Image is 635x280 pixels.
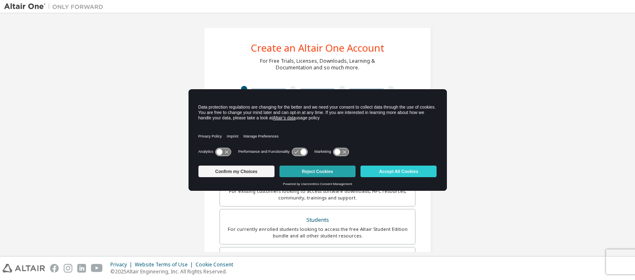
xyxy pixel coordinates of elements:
[251,43,384,53] div: Create an Altair One Account
[64,264,72,273] img: instagram.svg
[110,268,238,275] p: © 2025 Altair Engineering, Inc. All Rights Reserved.
[77,264,86,273] img: linkedin.svg
[50,264,59,273] img: facebook.svg
[4,2,107,11] img: Altair One
[225,226,410,239] div: For currently enrolled students looking to access the free Altair Student Edition bundle and all ...
[225,214,410,226] div: Students
[196,261,238,268] div: Cookie Consent
[2,264,45,273] img: altair_logo.svg
[260,58,375,71] div: For Free Trials, Licenses, Downloads, Learning & Documentation and so much more.
[91,264,103,273] img: youtube.svg
[225,188,410,201] div: For existing customers looking to access software downloads, HPC resources, community, trainings ...
[135,261,196,268] div: Website Terms of Use
[110,261,135,268] div: Privacy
